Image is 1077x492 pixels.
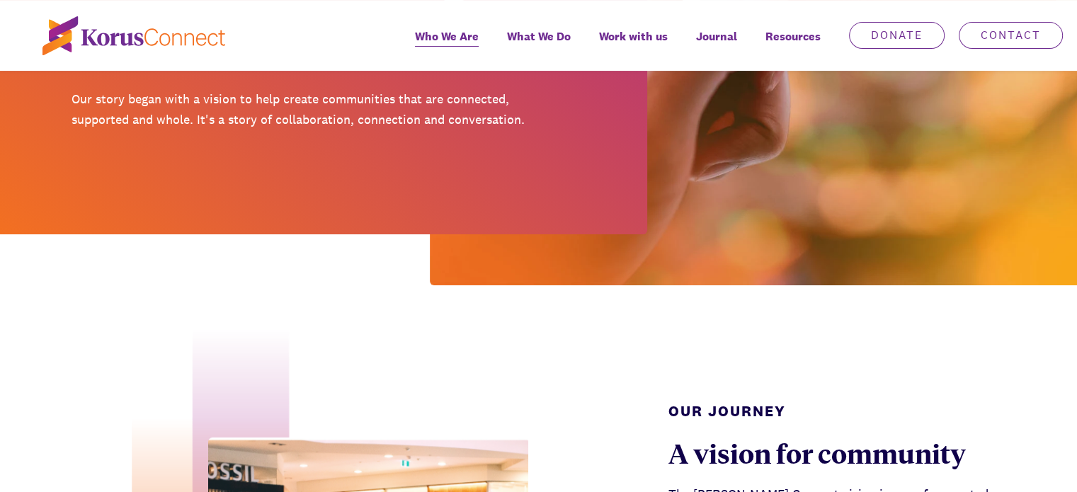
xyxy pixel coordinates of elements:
[585,20,682,71] a: Work with us
[42,16,225,55] img: korus-connect%2Fc5177985-88d5-491d-9cd7-4a1febad1357_logo.svg
[849,22,945,49] a: Donate
[401,20,493,71] a: Who We Are
[72,89,528,130] p: Our story began with a vision to help create communities that are connected, supported and whole....
[415,26,479,47] span: Who We Are
[696,26,737,47] span: Journal
[493,20,585,71] a: What We Do
[668,401,1005,421] div: Our Journey
[507,26,571,47] span: What We Do
[668,436,1005,470] div: A vision for community
[599,26,668,47] span: Work with us
[751,20,835,71] div: Resources
[682,20,751,71] a: Journal
[959,22,1063,49] a: Contact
